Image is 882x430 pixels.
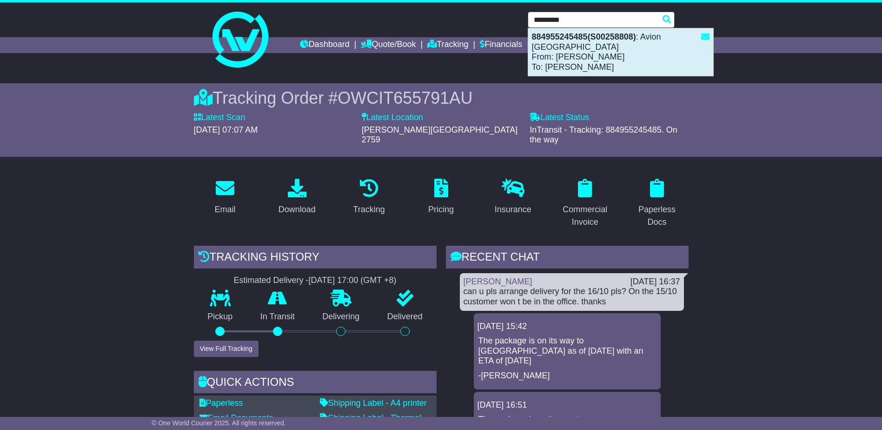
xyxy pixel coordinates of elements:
a: Insurance [489,175,537,219]
a: Tracking [347,175,391,219]
div: : Avion [GEOGRAPHIC_DATA] From: [PERSON_NAME] To: [PERSON_NAME] [528,28,713,76]
label: Latest Scan [194,113,245,123]
a: Quote/Book [361,37,416,53]
a: Commercial Invoice [554,175,617,232]
a: Download [272,175,322,219]
span: [DATE] 07:07 AM [194,125,258,134]
a: [PERSON_NAME] [464,277,532,286]
a: Email [208,175,241,219]
div: Tracking history [194,246,437,271]
p: Pickup [194,312,247,322]
a: Email Documents [199,413,273,423]
div: Estimated Delivery - [194,275,437,286]
a: Financials [480,37,522,53]
span: InTransit - Tracking: 884955245485. On the way [530,125,677,145]
div: RECENT CHAT [446,246,689,271]
span: [PERSON_NAME][GEOGRAPHIC_DATA] 2759 [362,125,517,145]
p: The package is on its way to [GEOGRAPHIC_DATA] as of [DATE] with an ETA of [DATE] [478,336,656,366]
div: Insurance [495,203,531,216]
div: Paperless Docs [632,203,683,228]
div: [DATE] 16:51 [477,400,657,410]
span: © One World Courier 2025. All rights reserved. [152,419,286,427]
div: [DATE] 17:00 (GMT +8) [309,275,397,286]
div: Tracking Order # [194,88,689,108]
p: -[PERSON_NAME] [478,371,656,381]
p: In Transit [246,312,309,322]
p: Delivering [309,312,374,322]
p: Delivered [373,312,437,322]
a: Pricing [422,175,460,219]
div: [DATE] 16:37 [630,277,680,287]
div: Pricing [428,203,454,216]
a: Shipping Label - A4 printer [320,398,427,408]
div: Commercial Invoice [560,203,610,228]
div: Quick Actions [194,371,437,396]
label: Latest Status [530,113,589,123]
div: Tracking [353,203,385,216]
a: Tracking [427,37,468,53]
a: Dashboard [300,37,350,53]
span: OWCIT655791AU [338,88,472,107]
div: can u pls arrange delivery for the 16/10 pls? On the 15/10 customer won t be in the office. thanks [464,287,680,307]
button: View Full Tracking [194,341,259,357]
a: Paperless Docs [626,175,689,232]
div: Download [279,203,316,216]
label: Latest Location [362,113,423,123]
strong: 884955245485(S00258808) [532,32,636,41]
a: Paperless [199,398,243,408]
div: Email [214,203,235,216]
div: [DATE] 15:42 [477,322,657,332]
